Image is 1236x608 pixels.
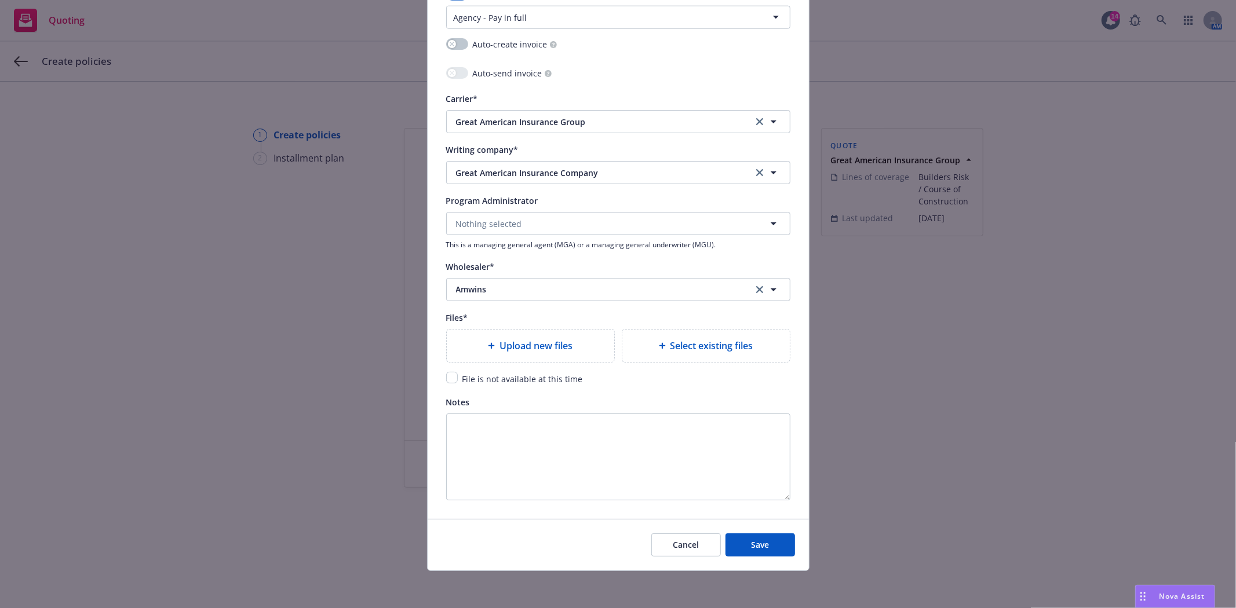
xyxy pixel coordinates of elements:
[1135,585,1215,608] button: Nova Assist
[446,212,790,235] button: Nothing selected
[670,339,753,353] span: Select existing files
[446,161,790,184] button: Great American Insurance Companyclear selection
[446,240,790,250] span: This is a managing general agent (MGA) or a managing general underwriter (MGU).
[456,218,522,230] span: Nothing selected
[446,110,790,133] button: Great American Insurance Groupclear selection
[446,312,468,323] span: Files*
[446,278,790,301] button: Amwinsclear selection
[753,115,767,129] a: clear selection
[446,195,538,206] span: Program Administrator
[446,329,615,362] div: Upload new files
[751,539,769,550] span: Save
[446,261,495,272] span: Wholesaler*
[446,144,519,155] span: Writing company*
[456,283,735,295] span: Amwins
[456,116,735,128] span: Great American Insurance Group
[446,397,470,408] span: Notes
[753,166,767,180] a: clear selection
[456,167,735,179] span: Great American Insurance Company
[446,93,478,104] span: Carrier*
[473,38,548,50] span: Auto-create invoice
[753,283,767,296] a: clear selection
[651,533,721,556] button: Cancel
[673,539,699,550] span: Cancel
[1160,591,1205,601] span: Nova Assist
[1136,585,1150,607] div: Drag to move
[499,339,573,353] span: Upload new files
[725,533,795,556] button: Save
[622,329,790,362] div: Select existing files
[473,67,542,79] span: Auto-send invoice
[462,373,583,384] span: File is not available at this time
